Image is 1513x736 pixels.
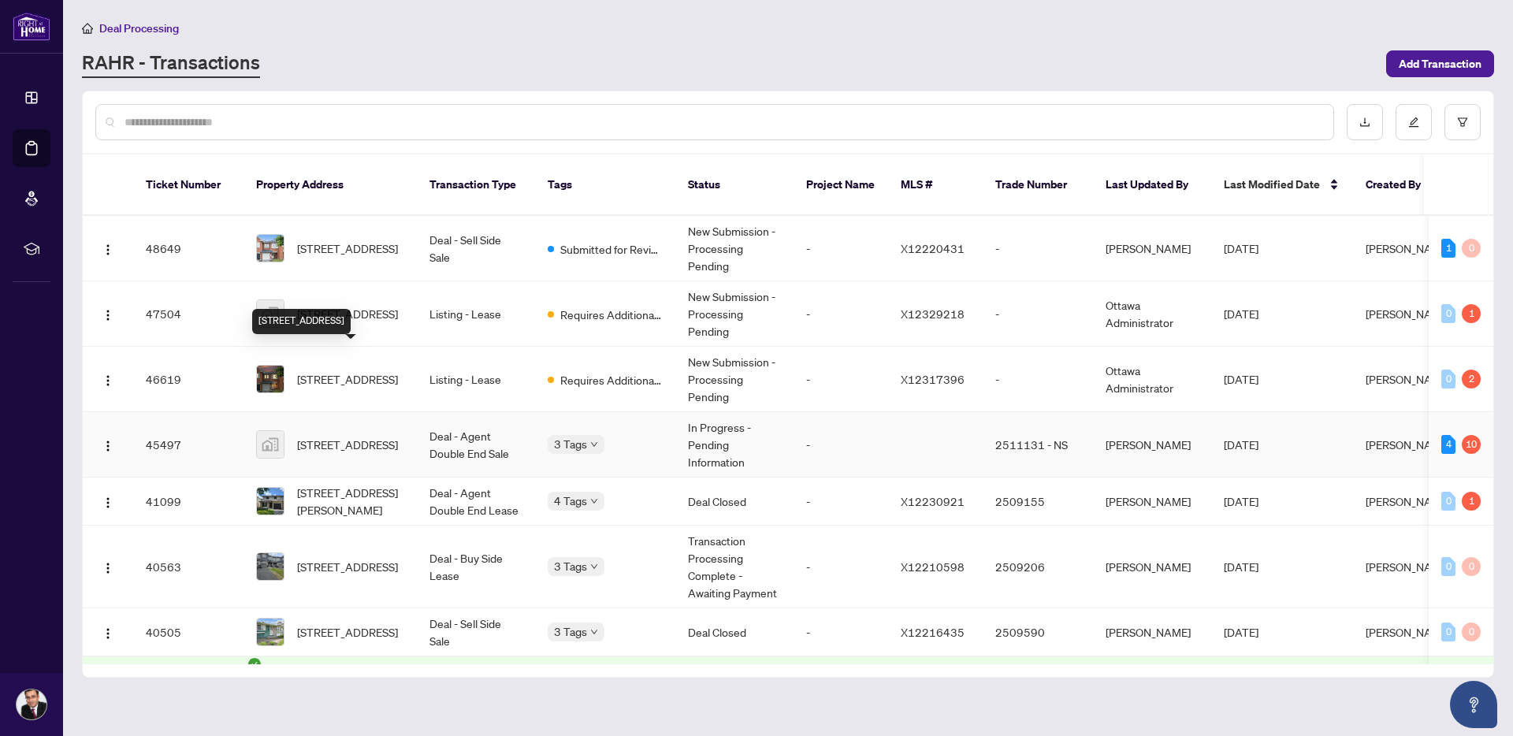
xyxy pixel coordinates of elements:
[417,154,535,216] th: Transaction Type
[1366,559,1451,574] span: [PERSON_NAME]
[1441,435,1455,454] div: 4
[983,216,1093,281] td: -
[590,440,598,448] span: down
[102,309,114,322] img: Logo
[983,281,1093,347] td: -
[554,492,587,510] span: 4 Tags
[95,432,121,457] button: Logo
[99,21,179,35] span: Deal Processing
[133,478,243,526] td: 41099
[1366,494,1451,508] span: [PERSON_NAME]
[297,558,398,575] span: [STREET_ADDRESS]
[1093,412,1211,478] td: [PERSON_NAME]
[95,366,121,392] button: Logo
[1224,494,1258,508] span: [DATE]
[1462,370,1481,388] div: 2
[1366,372,1451,386] span: [PERSON_NAME]
[1399,51,1481,76] span: Add Transaction
[1224,307,1258,321] span: [DATE]
[560,240,663,258] span: Submitted for Review
[560,371,663,388] span: Requires Additional Docs
[1366,241,1451,255] span: [PERSON_NAME]
[901,559,965,574] span: X12210598
[1224,372,1258,386] span: [DATE]
[257,366,284,392] img: thumbnail-img
[417,412,535,478] td: Deal - Agent Double End Sale
[102,496,114,509] img: Logo
[95,489,121,514] button: Logo
[1211,154,1353,216] th: Last Modified Date
[1441,304,1455,323] div: 0
[554,435,587,453] span: 3 Tags
[1441,239,1455,258] div: 1
[133,347,243,412] td: 46619
[590,497,598,505] span: down
[1093,347,1211,412] td: Ottawa Administrator
[1462,435,1481,454] div: 10
[297,370,398,388] span: [STREET_ADDRESS]
[1093,281,1211,347] td: Ottawa Administrator
[417,216,535,281] td: Deal - Sell Side Sale
[675,478,794,526] td: Deal Closed
[417,281,535,347] td: Listing - Lease
[675,216,794,281] td: New Submission - Processing Pending
[257,619,284,645] img: thumbnail-img
[133,412,243,478] td: 45497
[1396,104,1432,140] button: edit
[675,281,794,347] td: New Submission - Processing Pending
[417,526,535,608] td: Deal - Buy Side Lease
[535,154,675,216] th: Tags
[297,305,398,322] span: [STREET_ADDRESS]
[417,608,535,656] td: Deal - Sell Side Sale
[1093,216,1211,281] td: [PERSON_NAME]
[1347,104,1383,140] button: download
[983,154,1093,216] th: Trade Number
[983,347,1093,412] td: -
[133,526,243,608] td: 40563
[1093,478,1211,526] td: [PERSON_NAME]
[590,628,598,636] span: down
[102,562,114,574] img: Logo
[1462,623,1481,641] div: 0
[794,216,888,281] td: -
[95,236,121,261] button: Logo
[794,281,888,347] td: -
[794,608,888,656] td: -
[257,235,284,262] img: thumbnail-img
[248,658,261,671] span: check-circle
[675,608,794,656] td: Deal Closed
[82,50,260,78] a: RAHR - Transactions
[1462,557,1481,576] div: 0
[257,488,284,515] img: thumbnail-img
[1093,526,1211,608] td: [PERSON_NAME]
[102,627,114,640] img: Logo
[554,557,587,575] span: 3 Tags
[901,494,965,508] span: X12230921
[297,436,398,453] span: [STREET_ADDRESS]
[983,478,1093,526] td: 2509155
[1093,608,1211,656] td: [PERSON_NAME]
[417,347,535,412] td: Listing - Lease
[95,554,121,579] button: Logo
[983,526,1093,608] td: 2509206
[13,12,50,41] img: logo
[243,154,417,216] th: Property Address
[297,484,404,519] span: [STREET_ADDRESS][PERSON_NAME]
[1441,370,1455,388] div: 0
[1359,117,1370,128] span: download
[1224,559,1258,574] span: [DATE]
[554,623,587,641] span: 3 Tags
[901,625,965,639] span: X12216435
[1462,239,1481,258] div: 0
[1450,681,1497,728] button: Open asap
[1441,557,1455,576] div: 0
[888,154,983,216] th: MLS #
[1224,176,1320,193] span: Last Modified Date
[1386,50,1494,77] button: Add Transaction
[82,23,93,34] span: home
[257,431,284,458] img: thumbnail-img
[675,526,794,608] td: Transaction Processing Complete - Awaiting Payment
[1444,104,1481,140] button: filter
[297,623,398,641] span: [STREET_ADDRESS]
[794,526,888,608] td: -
